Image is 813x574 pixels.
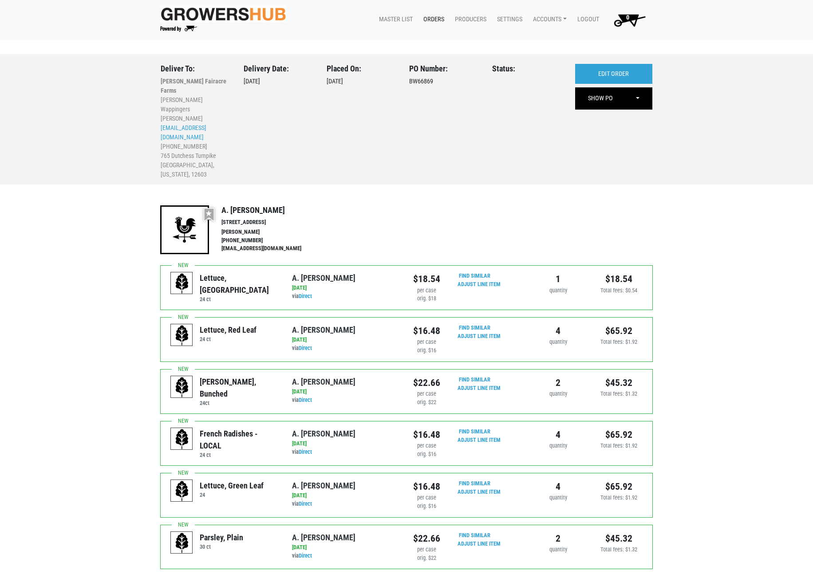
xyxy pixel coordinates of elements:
div: via [292,543,400,560]
a: EDIT ORDER [575,64,652,84]
div: orig. $18 [413,295,440,303]
div: via [292,284,400,301]
img: placeholder-variety-43d6402dacf2d531de610a020419775a.svg [171,376,193,398]
h3: PO Number: [409,64,479,74]
div: $16.48 [413,324,440,338]
div: Total fees: $1.92 [595,338,643,346]
a: Logout [570,11,603,28]
h6: 24 ct [200,296,278,303]
a: A. [PERSON_NAME] [292,481,355,490]
div: $16.48 [413,480,440,494]
div: [DATE] [292,543,400,552]
div: Total fees: $1.92 [595,442,643,450]
div: $18.54 [595,272,643,295]
div: per case [413,494,440,502]
h3: Deliver To: [161,64,230,74]
a: Find Similar [459,532,490,539]
div: $45.32 [595,376,643,398]
h4: A. [PERSON_NAME] [221,205,358,215]
li: [PHONE_NUMBER] [221,236,358,245]
div: via [292,491,400,508]
div: $22.66 [413,376,440,390]
div: orig. $22 [413,398,440,407]
div: Adjust Line Item [454,436,501,444]
li: [STREET_ADDRESS] [221,218,358,227]
div: 4 [534,324,582,338]
img: placeholder-variety-43d6402dacf2d531de610a020419775a.svg [171,532,193,554]
h6: 24ct [200,400,278,406]
a: [EMAIL_ADDRESS][DOMAIN_NAME] [161,124,206,141]
span: 0 [626,14,629,21]
span: quantity [549,287,567,294]
div: Total fees: $1.32 [595,390,643,398]
span: quantity [549,390,567,397]
div: Total fees: $1.92 [595,494,643,502]
div: 4 [534,480,582,494]
a: Master List [372,11,416,28]
div: Adjust Line Item [454,280,501,289]
div: [PERSON_NAME], Bunched [200,376,278,400]
a: Find Similar [459,428,490,435]
div: $18.54 [413,272,440,286]
div: orig. $16 [413,346,440,355]
div: $16.48 [413,428,440,442]
span: BW66869 [409,78,433,85]
span: quantity [549,494,567,501]
div: [DATE] [292,336,400,344]
div: [DATE] [244,64,313,180]
a: Settings [490,11,526,28]
div: Total fees: $0.54 [595,287,643,295]
span: quantity [549,442,567,449]
a: Direct [299,397,312,403]
a: Direct [299,345,312,351]
a: Producers [448,11,490,28]
span: quantity [549,546,567,553]
div: via [292,336,400,353]
div: 1 [534,272,582,286]
a: 0 [603,11,653,29]
img: placeholder-variety-43d6402dacf2d531de610a020419775a.svg [171,324,193,346]
div: French Radishes - LOCAL [200,428,278,452]
div: Lettuce, Green Leaf [200,480,264,491]
a: A. [PERSON_NAME] [292,533,355,542]
a: Direct [299,293,312,299]
a: Direct [299,500,312,507]
div: Lettuce, Red Leaf [200,324,257,336]
div: per case [413,338,440,346]
img: placeholder-variety-43d6402dacf2d531de610a020419775a.svg [171,480,193,502]
div: via [292,440,400,456]
img: original-fc7597fdc6adbb9d0e2ae620e786d1a2.jpg [160,6,286,22]
a: Accounts [526,11,570,28]
img: placeholder-variety-43d6402dacf2d531de610a020419775a.svg [171,272,193,295]
div: per case [413,390,440,398]
div: orig. $16 [413,450,440,459]
a: Find Similar [459,324,490,331]
li: [PHONE_NUMBER] [161,142,230,151]
li: [PERSON_NAME] Wappingers [161,95,230,114]
li: [PERSON_NAME] [161,114,230,123]
h3: Status: [492,64,562,74]
div: $65.92 [595,428,643,450]
div: Adjust Line Item [454,540,501,548]
div: 2 [534,376,582,390]
div: Total fees: $1.32 [595,546,643,554]
img: Cart [610,11,649,29]
div: per case [413,442,440,450]
a: Direct [299,448,312,455]
img: placeholder-variety-43d6402dacf2d531de610a020419775a.svg [171,428,193,450]
h6: 24 ct [200,336,257,342]
a: Find Similar [459,272,490,279]
div: via [292,388,400,405]
li: 765 Dutchess Turnpike [161,151,230,161]
a: A. [PERSON_NAME] [292,273,355,283]
div: [DATE] [292,491,400,500]
a: Find Similar [459,480,490,487]
a: A. [PERSON_NAME] [292,429,355,438]
div: [DATE] [292,388,400,396]
div: [DATE] [327,64,396,180]
div: per case [413,546,440,554]
div: $45.32 [595,531,643,554]
div: Adjust Line Item [454,384,501,393]
div: orig. $22 [413,554,440,562]
a: A. [PERSON_NAME] [292,325,355,334]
